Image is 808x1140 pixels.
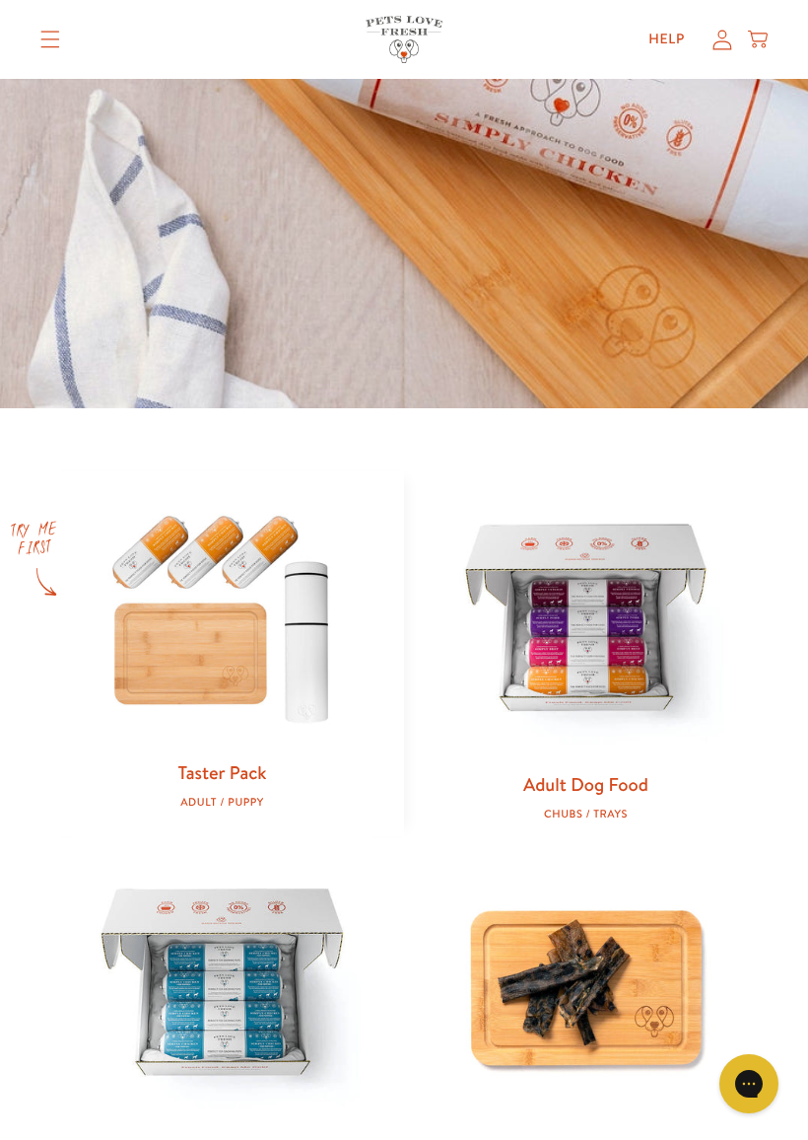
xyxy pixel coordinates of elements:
[523,771,648,797] a: Adult Dog Food
[72,796,372,809] div: Adult / Puppy
[25,15,76,64] summary: Translation missing: en.sections.header.menu
[709,1047,788,1120] iframe: Gorgias live chat messenger
[366,16,442,62] img: Pets Love Fresh
[436,808,736,820] div: Chubs / Trays
[178,759,267,785] a: Taster Pack
[633,20,701,59] a: Help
